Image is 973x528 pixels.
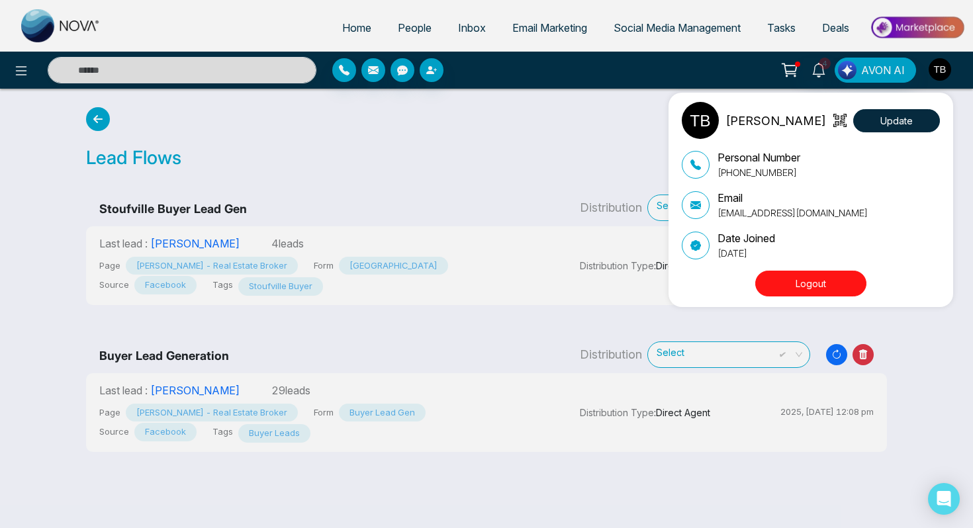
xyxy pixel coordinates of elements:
p: Date Joined [718,230,775,246]
p: [DATE] [718,246,775,260]
p: Personal Number [718,150,800,165]
p: Email [718,190,868,206]
p: [PHONE_NUMBER] [718,165,800,179]
p: [EMAIL_ADDRESS][DOMAIN_NAME] [718,206,868,220]
button: Logout [755,271,866,296]
p: [PERSON_NAME] [725,112,826,130]
button: Update [853,109,940,132]
div: Open Intercom Messenger [928,483,960,515]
